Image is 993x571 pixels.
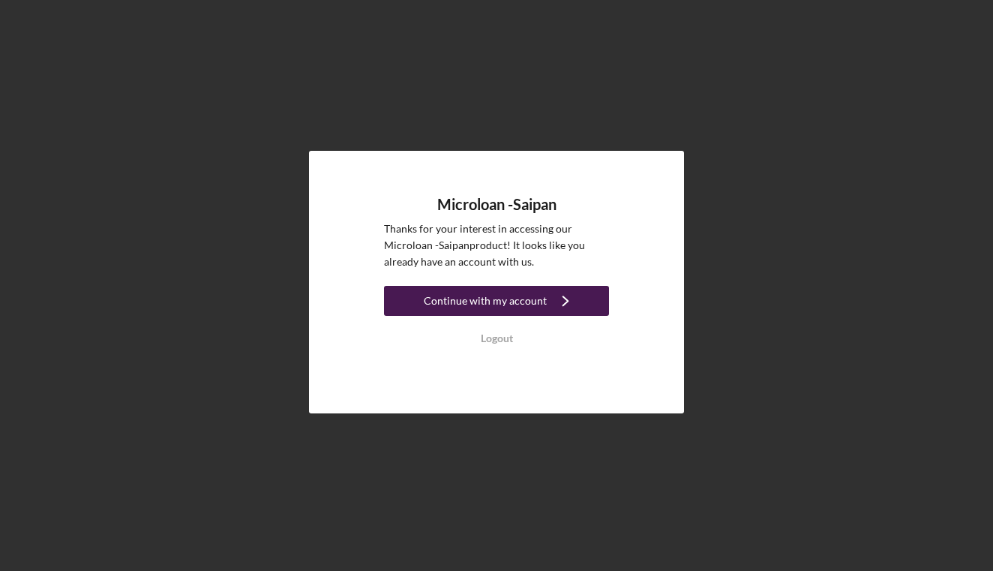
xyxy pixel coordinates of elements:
p: Thanks for your interest in accessing our Microloan -Saipan product! It looks like you already ha... [384,221,609,271]
h4: Microloan -Saipan [437,196,556,213]
button: Continue with my account [384,286,609,316]
div: Logout [481,323,513,353]
button: Logout [384,323,609,353]
a: Continue with my account [384,286,609,320]
div: Continue with my account [424,286,547,316]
